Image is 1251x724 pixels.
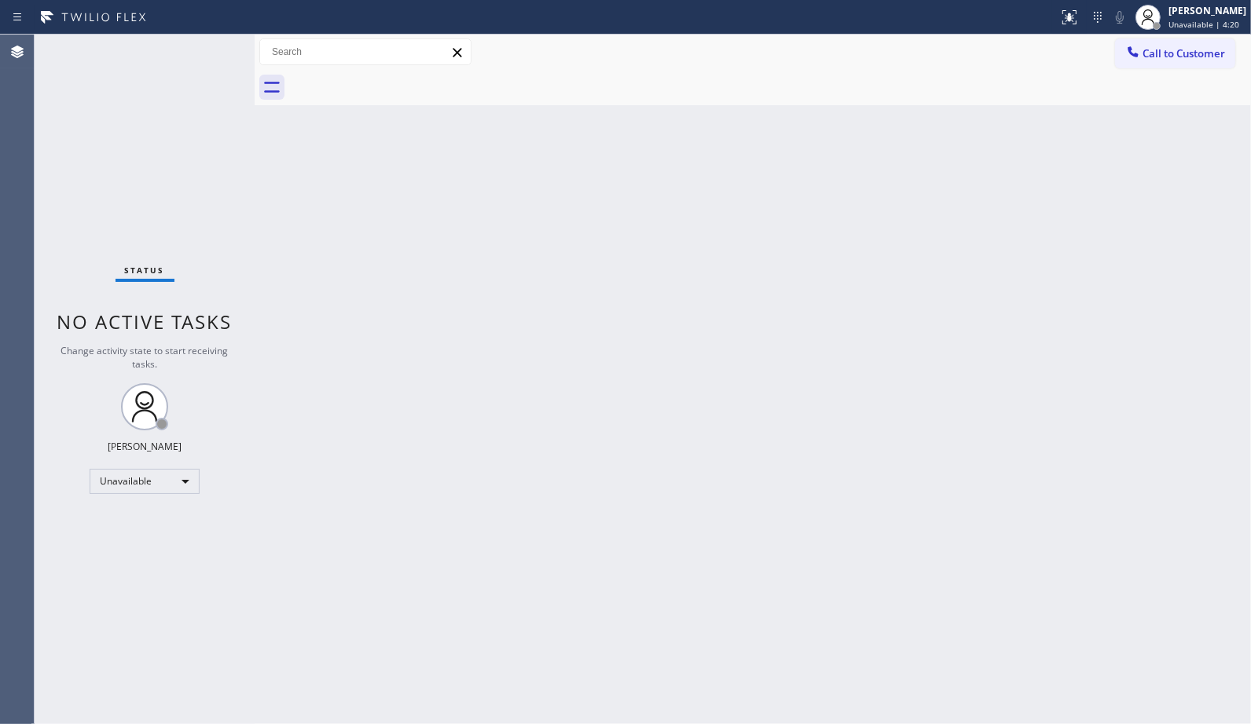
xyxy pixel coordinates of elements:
input: Search [260,39,471,64]
span: Unavailable | 4:20 [1168,19,1239,30]
button: Mute [1109,6,1131,28]
span: Call to Customer [1143,46,1225,60]
span: No active tasks [57,309,233,335]
div: [PERSON_NAME] [1168,4,1246,17]
div: [PERSON_NAME] [108,440,182,453]
button: Call to Customer [1115,38,1235,68]
span: Change activity state to start receiving tasks. [61,344,229,371]
div: Unavailable [90,469,200,494]
span: Status [125,265,165,276]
